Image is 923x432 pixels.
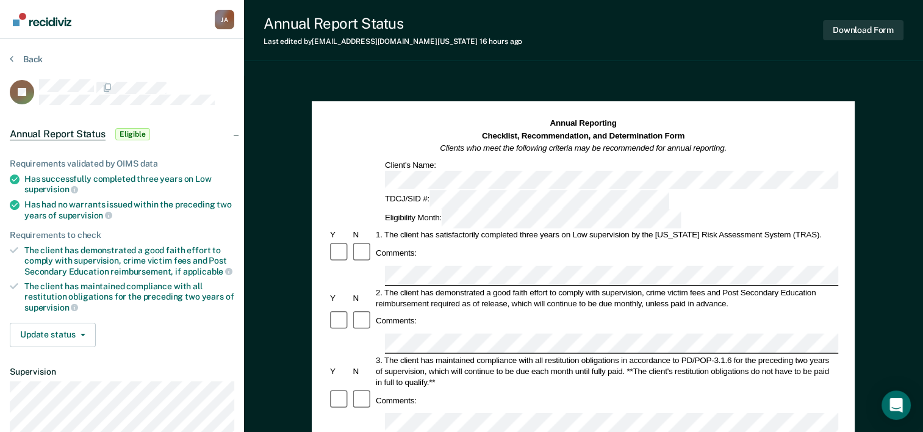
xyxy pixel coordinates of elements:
[374,395,418,406] div: Comments:
[383,190,671,209] div: TDCJ/SID #:
[13,13,71,26] img: Recidiviz
[24,303,78,312] span: supervision
[374,248,418,259] div: Comments:
[351,365,374,376] div: N
[328,292,351,303] div: Y
[374,229,838,240] div: 1. The client has satisfactorily completed three years on Low supervision by the [US_STATE] Risk ...
[264,37,522,46] div: Last edited by [EMAIL_ADDRESS][DOMAIN_NAME][US_STATE]
[264,15,522,32] div: Annual Report Status
[215,10,234,29] div: J A
[383,209,683,228] div: Eligibility Month:
[10,323,96,347] button: Update status
[24,245,234,276] div: The client has demonstrated a good faith effort to comply with supervision, crime victim fees and...
[479,37,523,46] span: 16 hours ago
[24,184,78,194] span: supervision
[882,391,911,420] div: Open Intercom Messenger
[550,119,617,128] strong: Annual Reporting
[10,128,106,140] span: Annual Report Status
[440,143,727,153] em: Clients who meet the following criteria may be recommended for annual reporting.
[24,200,234,220] div: Has had no warrants issued within the preceding two years of
[374,287,838,309] div: 2. The client has demonstrated a good faith effort to comply with supervision, crime victim fees ...
[115,128,150,140] span: Eligible
[215,10,234,29] button: Profile dropdown button
[351,229,374,240] div: N
[24,281,234,312] div: The client has maintained compliance with all restitution obligations for the preceding two years of
[10,230,234,240] div: Requirements to check
[328,229,351,240] div: Y
[351,292,374,303] div: N
[823,20,903,40] button: Download Form
[374,315,418,326] div: Comments:
[10,159,234,169] div: Requirements validated by OIMS data
[10,367,234,377] dt: Supervision
[482,131,684,140] strong: Checklist, Recommendation, and Determination Form
[328,365,351,376] div: Y
[59,211,112,220] span: supervision
[374,355,838,387] div: 3. The client has maintained compliance with all restitution obligations in accordance to PD/POP-...
[10,54,43,65] button: Back
[183,267,232,276] span: applicable
[24,174,234,195] div: Has successfully completed three years on Low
